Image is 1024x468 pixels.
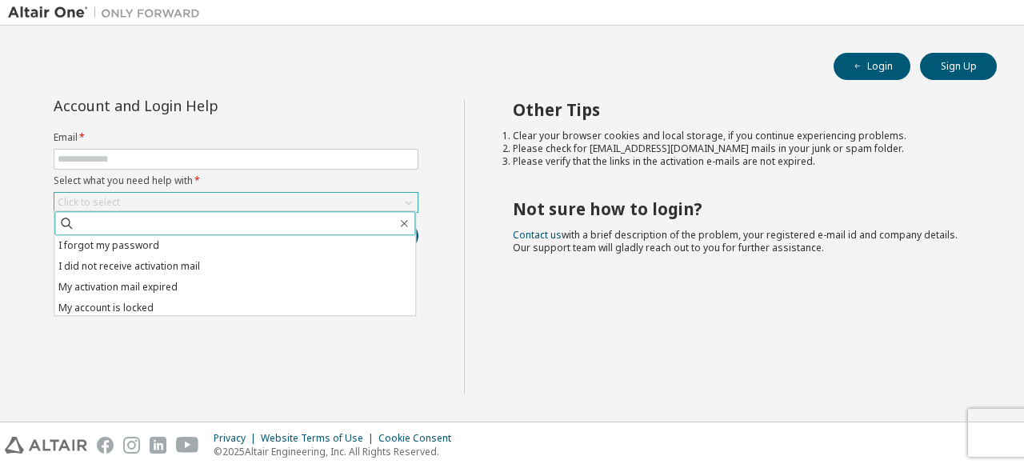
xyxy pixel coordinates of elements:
[513,130,969,142] li: Clear your browser cookies and local storage, if you continue experiencing problems.
[513,142,969,155] li: Please check for [EMAIL_ADDRESS][DOMAIN_NAME] mails in your junk or spam folder.
[214,432,261,445] div: Privacy
[176,437,199,454] img: youtube.svg
[513,155,969,168] li: Please verify that the links in the activation e-mails are not expired.
[58,196,120,209] div: Click to select
[834,53,910,80] button: Login
[214,445,461,458] p: © 2025 Altair Engineering, Inc. All Rights Reserved.
[54,99,346,112] div: Account and Login Help
[513,228,958,254] span: with a brief description of the problem, your registered e-mail id and company details. Our suppo...
[97,437,114,454] img: facebook.svg
[123,437,140,454] img: instagram.svg
[920,53,997,80] button: Sign Up
[54,131,418,144] label: Email
[513,99,969,120] h2: Other Tips
[261,432,378,445] div: Website Terms of Use
[513,198,969,219] h2: Not sure how to login?
[150,437,166,454] img: linkedin.svg
[54,174,418,187] label: Select what you need help with
[378,432,461,445] div: Cookie Consent
[54,235,415,256] li: I forgot my password
[8,5,208,21] img: Altair One
[5,437,87,454] img: altair_logo.svg
[513,228,562,242] a: Contact us
[54,193,418,212] div: Click to select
